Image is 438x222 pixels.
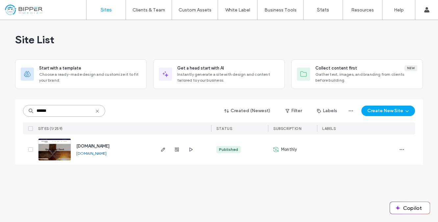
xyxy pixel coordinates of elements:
span: Instantly generate a site with design and content tailored to your business. [177,71,279,83]
div: Published [219,147,238,152]
label: Help [394,7,404,13]
span: LABELS [322,126,336,131]
button: Labels [311,106,343,116]
span: STATUS [216,126,232,131]
label: Stats [317,7,329,13]
div: Get a head start with AIInstantly generate a site with design and content tailored to your business. [153,59,285,89]
a: [DOMAIN_NAME] [76,144,110,149]
button: Created (Newest) [219,106,276,116]
button: Copilot [390,202,430,214]
span: Site List [15,33,54,46]
div: New [404,65,417,71]
span: SITES (1/259) [38,126,63,131]
span: Choose a ready-made design and customize it to fit your brand. [39,71,141,83]
span: Help [15,5,29,10]
button: Create New Site [361,106,415,116]
label: Clients & Team [133,7,165,13]
span: Collect content first [315,65,357,71]
span: Start with a template [39,65,81,71]
span: Gather text, images, and branding from clients before building. [315,71,417,83]
button: Filter [279,106,308,116]
span: Monthly [281,146,297,153]
span: Get a head start with AI [177,65,224,71]
label: Sites [101,7,112,13]
label: White Label [225,7,250,13]
label: Custom Assets [179,7,211,13]
label: Resources [351,7,374,13]
span: SUBSCRIPTION [273,126,301,131]
a: [DOMAIN_NAME] [76,151,107,156]
div: Collect content firstNewGather text, images, and branding from clients before building. [291,59,423,89]
label: Business Tools [264,7,297,13]
div: Start with a templateChoose a ready-made design and customize it to fit your brand. [15,59,147,89]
